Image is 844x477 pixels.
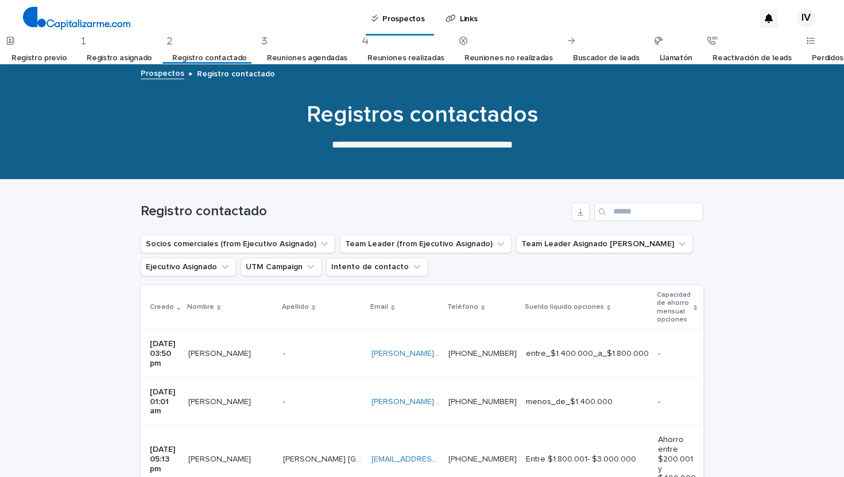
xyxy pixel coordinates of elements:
p: Sueldo líquido opciones [525,301,604,313]
a: Registro contactado [172,45,247,72]
p: [DATE] 05:13 pm [150,445,179,474]
a: Perdidos [812,45,844,72]
a: [PERSON_NAME][EMAIL_ADDRESS][DOMAIN_NAME] [371,398,564,406]
a: Reactivación de leads [713,45,792,72]
p: Nombre [187,301,214,313]
a: [PHONE_NUMBER] [448,398,517,406]
p: Email [370,301,388,313]
p: - [658,397,696,407]
a: Reuniones no realizadas [464,45,553,72]
a: Prospectos [141,66,184,79]
h1: Registros contactados [141,101,703,129]
p: Apellido [282,301,309,313]
a: Reuniones realizadas [367,45,444,72]
p: Registro contactado [197,67,275,79]
p: [PERSON_NAME] [188,347,253,359]
a: Reuniones agendadas [267,45,347,72]
a: [PHONE_NUMBER] [448,350,517,358]
a: [PHONE_NUMBER] [448,455,517,463]
p: [PERSON_NAME] [188,452,253,464]
p: [DATE] 03:50 pm [150,339,179,368]
p: Creado [150,301,174,313]
p: - [283,347,288,359]
p: Capacidad de ahorro mensual opciones [657,289,691,327]
div: IV [797,9,815,28]
a: Buscador de leads [573,45,640,72]
h1: Registro contactado [141,203,567,220]
button: UTM Campaign [241,258,322,276]
p: entre_$1.400.000_a_$1.800.000 [526,349,649,359]
p: Entre $1.800.001- $3.000.000 [526,455,649,464]
p: - [283,395,288,407]
a: Llamatón [660,45,693,72]
button: Socios comerciales (from Ejecutivo Asignado) [141,235,335,253]
button: Ejecutivo Asignado [141,258,236,276]
p: [DATE] 01:01 am [150,387,179,416]
a: Registro asignado [87,45,152,72]
img: 4arMvv9wSvmHTHbXwTim [23,7,130,30]
p: - [658,349,696,359]
input: Search [594,203,703,221]
button: Team Leader (from Ejecutivo Asignado) [340,235,512,253]
a: Registro previo [11,45,67,72]
button: Intento de contacto [326,258,428,276]
p: Teléfono [447,301,478,313]
button: Team Leader Asignado LLamados [516,235,693,253]
a: [EMAIL_ADDRESS][DOMAIN_NAME] [371,455,501,463]
p: [PERSON_NAME] [188,395,253,407]
p: Acevedo Lisboa [283,452,365,464]
a: [PERSON_NAME][EMAIL_ADDRESS][PERSON_NAME][DOMAIN_NAME] [371,350,626,358]
p: menos_de_$1.400.000 [526,397,649,407]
